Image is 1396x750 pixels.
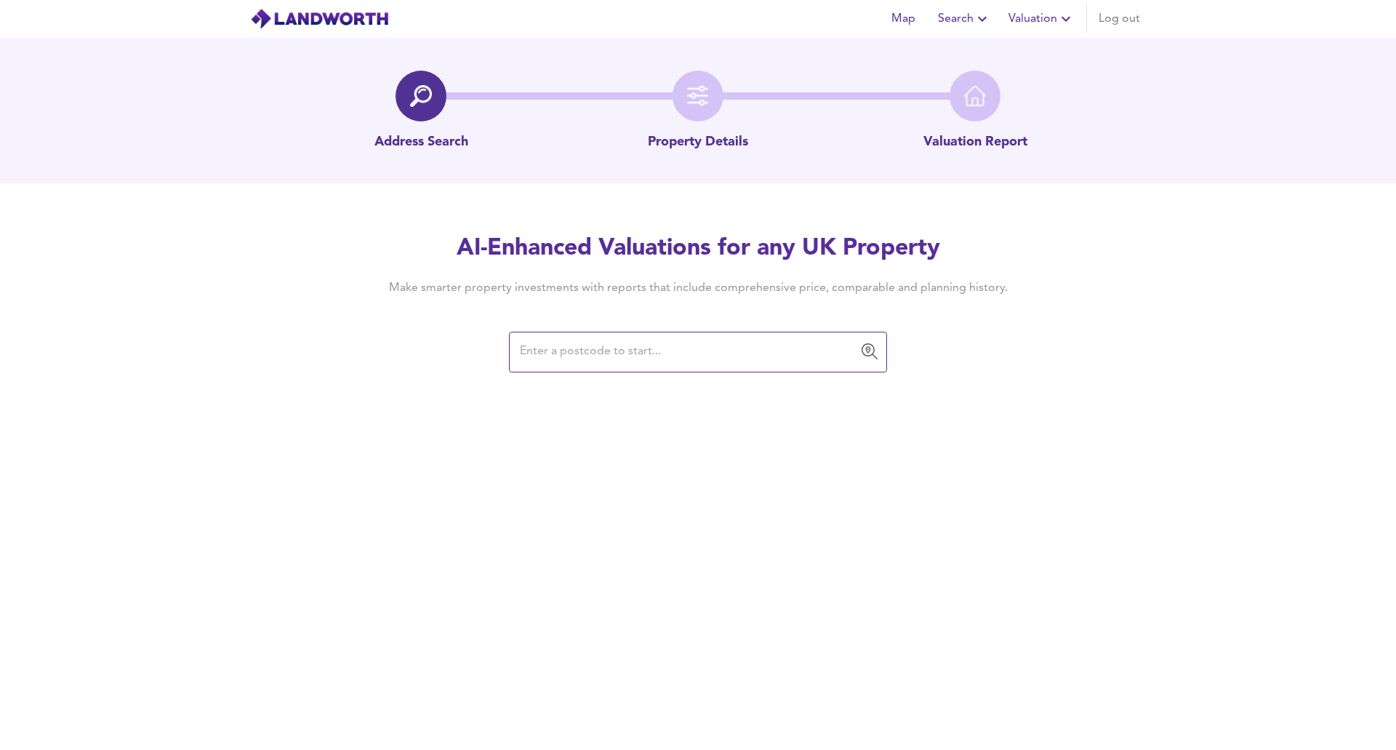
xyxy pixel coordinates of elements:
button: Log out [1093,4,1146,33]
h4: Make smarter property investments with reports that include comprehensive price, comparable and p... [366,280,1030,296]
img: logo [250,8,389,30]
img: filter-icon [687,85,709,107]
h2: AI-Enhanced Valuations for any UK Property [366,233,1030,265]
button: Map [880,4,926,33]
img: home-icon [964,85,986,107]
span: Valuation [1008,9,1075,29]
button: Valuation [1003,4,1080,33]
img: search-icon [410,85,432,107]
span: Search [938,9,991,29]
span: Log out [1099,9,1140,29]
button: Search [932,4,997,33]
span: Map [886,9,920,29]
input: Enter a postcode to start... [516,338,859,366]
p: Valuation Report [923,133,1027,152]
p: Address Search [374,133,468,152]
p: Property Details [648,133,748,152]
